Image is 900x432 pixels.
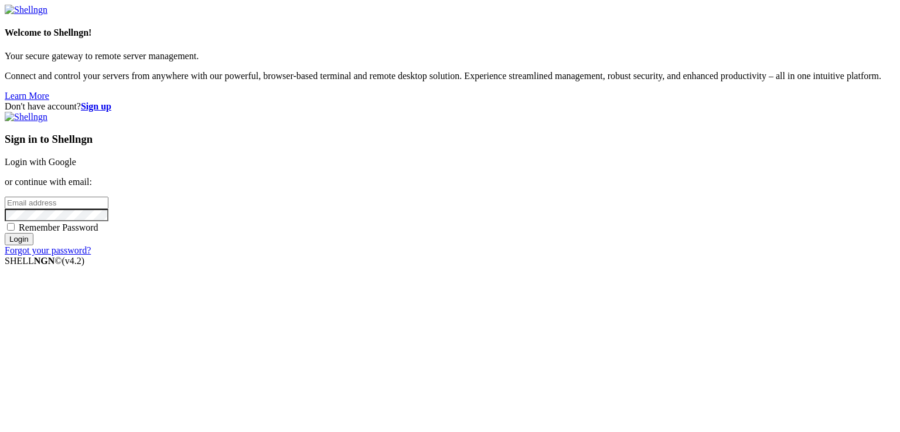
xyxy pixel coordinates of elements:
p: Your secure gateway to remote server management. [5,51,895,61]
img: Shellngn [5,112,47,122]
a: Sign up [81,101,111,111]
img: Shellngn [5,5,47,15]
span: Remember Password [19,222,98,232]
p: Connect and control your servers from anywhere with our powerful, browser-based terminal and remo... [5,71,895,81]
a: Forgot your password? [5,245,91,255]
input: Email address [5,197,108,209]
a: Login with Google [5,157,76,167]
a: Learn More [5,91,49,101]
span: SHELL © [5,256,84,266]
input: Login [5,233,33,245]
span: 4.2.0 [62,256,85,266]
p: or continue with email: [5,177,895,187]
h3: Sign in to Shellngn [5,133,895,146]
h4: Welcome to Shellngn! [5,28,895,38]
div: Don't have account? [5,101,895,112]
input: Remember Password [7,223,15,231]
b: NGN [34,256,55,266]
